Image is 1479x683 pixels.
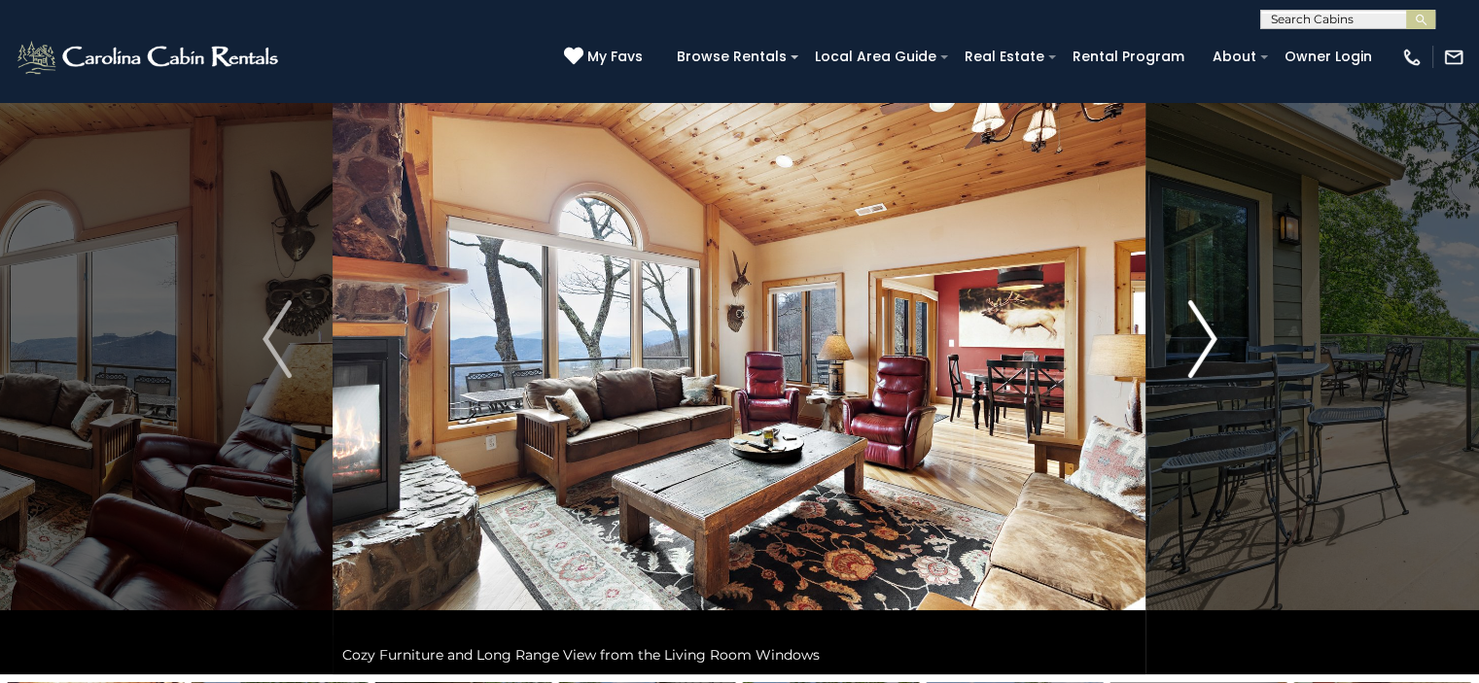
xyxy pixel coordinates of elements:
div: Cozy Furniture and Long Range View from the Living Room Windows [333,635,1145,674]
img: mail-regular-white.png [1443,47,1464,68]
a: Owner Login [1275,42,1382,72]
button: Next [1146,4,1258,674]
a: Local Area Guide [805,42,946,72]
img: phone-regular-white.png [1401,47,1423,68]
img: arrow [1187,300,1216,378]
a: My Favs [564,47,648,68]
button: Previous [222,4,334,674]
a: Real Estate [955,42,1054,72]
a: About [1203,42,1266,72]
a: Browse Rentals [667,42,796,72]
img: White-1-2.png [15,38,284,77]
a: Rental Program [1063,42,1194,72]
img: arrow [263,300,292,378]
span: My Favs [587,47,643,67]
